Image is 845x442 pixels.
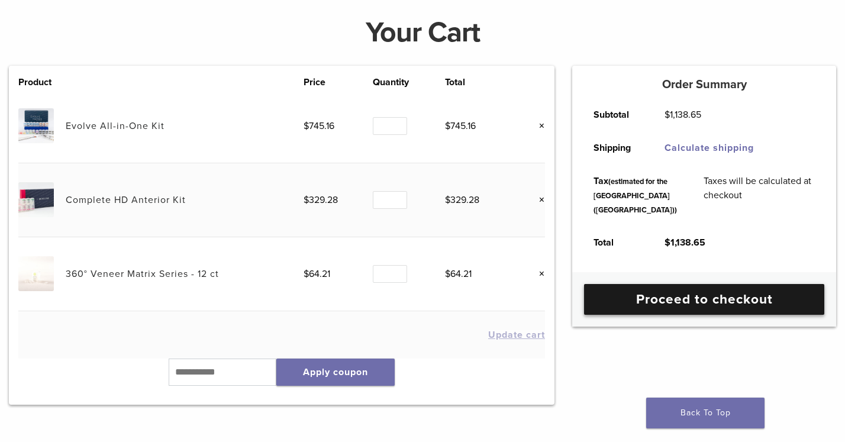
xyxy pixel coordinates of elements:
img: Evolve All-in-One Kit [18,108,53,143]
td: Taxes will be calculated at checkout [690,164,828,226]
bdi: 329.28 [304,194,338,206]
span: $ [304,194,309,206]
a: Remove this item [530,118,545,134]
th: Total [580,226,651,259]
bdi: 64.21 [445,268,472,280]
bdi: 745.16 [445,120,476,132]
a: Back To Top [646,398,765,428]
a: Calculate shipping [665,142,754,154]
button: Update cart [488,330,545,340]
a: Complete HD Anterior Kit [66,194,186,206]
bdi: 1,138.65 [665,237,705,249]
th: Subtotal [580,98,651,131]
a: 360° Veneer Matrix Series - 12 ct [66,268,219,280]
span: $ [665,109,670,121]
th: Total [445,75,514,89]
button: Apply coupon [276,359,395,386]
span: $ [665,237,670,249]
a: Proceed to checkout [584,284,824,315]
th: Product [18,75,66,89]
span: $ [445,120,450,132]
a: Remove this item [530,266,545,282]
th: Shipping [580,131,651,164]
span: $ [445,194,450,206]
span: $ [304,268,309,280]
span: $ [304,120,309,132]
a: Evolve All-in-One Kit [66,120,165,132]
th: Tax [580,164,690,226]
a: Remove this item [530,192,545,208]
bdi: 1,138.65 [665,109,701,121]
img: Complete HD Anterior Kit [18,182,53,217]
bdi: 64.21 [304,268,330,280]
bdi: 745.16 [304,120,334,132]
th: Quantity [373,75,446,89]
bdi: 329.28 [445,194,479,206]
small: (estimated for the [GEOGRAPHIC_DATA] ([GEOGRAPHIC_DATA])) [594,177,677,215]
th: Price [304,75,373,89]
span: $ [445,268,450,280]
img: 360° Veneer Matrix Series - 12 ct [18,256,53,291]
h5: Order Summary [572,78,836,92]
